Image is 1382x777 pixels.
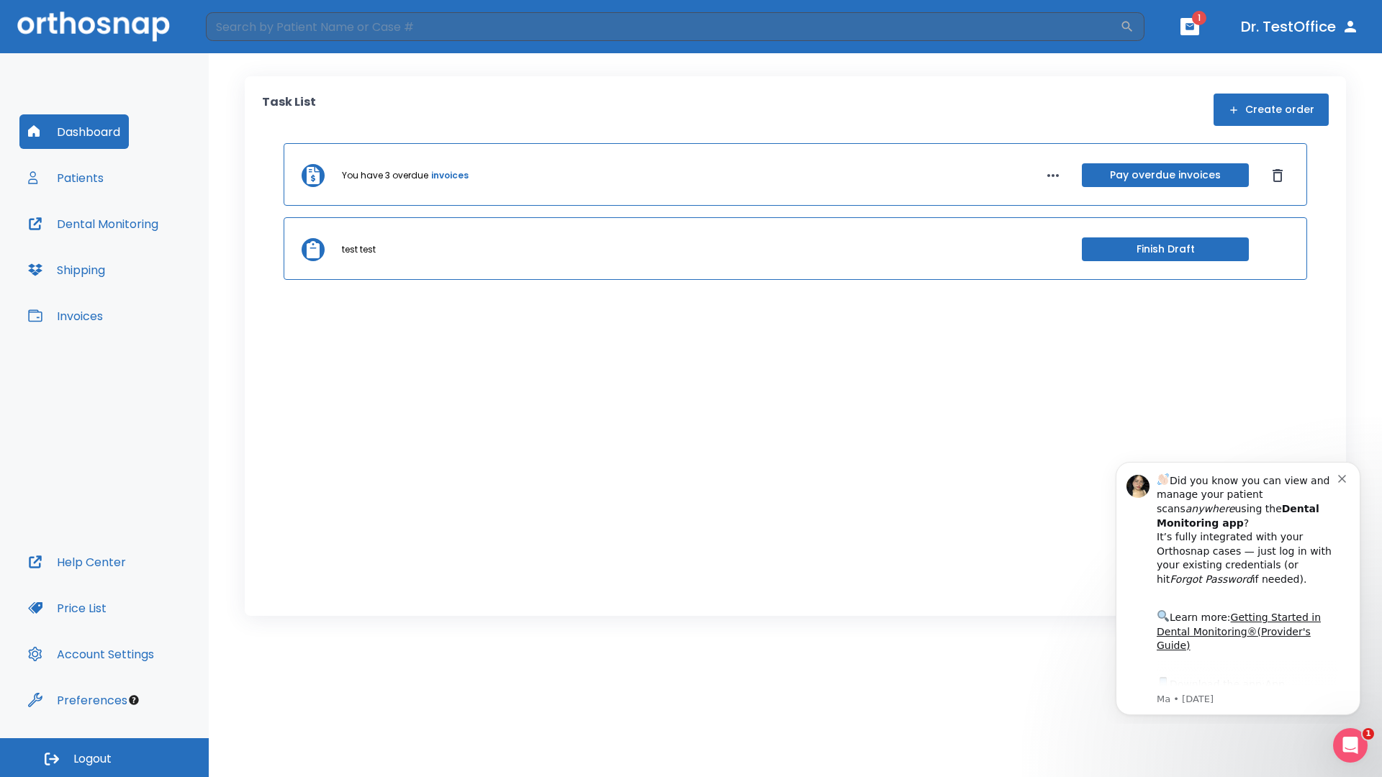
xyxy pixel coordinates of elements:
[1082,237,1249,261] button: Finish Draft
[19,160,112,195] button: Patients
[19,683,136,717] button: Preferences
[19,591,115,625] button: Price List
[63,230,191,255] a: App Store
[19,114,129,149] button: Dashboard
[244,22,256,34] button: Dismiss notification
[342,243,376,256] p: test test
[1235,14,1365,40] button: Dr. TestOffice
[17,12,170,41] img: Orthosnap
[1214,94,1329,126] button: Create order
[73,751,112,767] span: Logout
[1333,728,1368,763] iframe: Intercom live chat
[19,545,135,579] button: Help Center
[1266,164,1289,187] button: Dismiss
[206,12,1120,41] input: Search by Patient Name or Case #
[19,206,167,241] button: Dental Monitoring
[63,226,244,299] div: Download the app: | ​ Let us know if you need help getting started!
[19,253,114,287] button: Shipping
[262,94,316,126] p: Task List
[431,169,469,182] a: invoices
[19,637,163,671] button: Account Settings
[19,299,112,333] button: Invoices
[63,244,244,257] p: Message from Ma, sent 7w ago
[1082,163,1249,187] button: Pay overdue invoices
[127,694,140,706] div: Tooltip anchor
[1363,728,1374,740] span: 1
[1192,11,1206,25] span: 1
[1094,449,1382,724] iframe: Intercom notifications message
[342,169,428,182] p: You have 3 overdue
